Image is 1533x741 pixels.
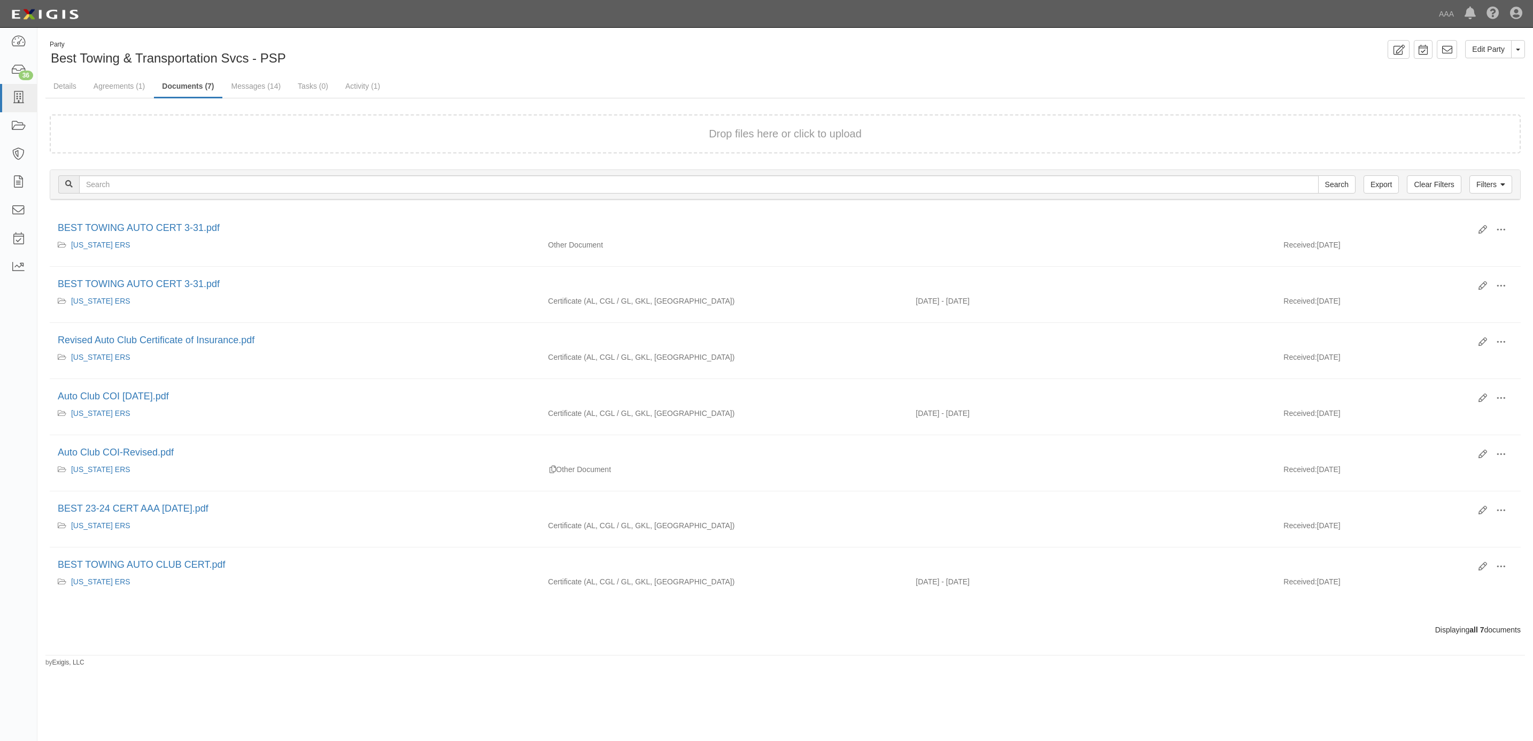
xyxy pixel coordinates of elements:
a: [US_STATE] ERS [71,409,130,418]
div: [DATE] [1275,408,1521,424]
div: [DATE] [1275,240,1521,256]
p: Received: [1283,464,1317,475]
div: Effective 04/01/2025 - Expiration 04/01/2026 [908,296,1275,306]
small: by [45,658,84,667]
a: [US_STATE] ERS [71,577,130,586]
a: BEST 23-24 CERT AAA [DATE].pdf [58,503,208,514]
div: Duplicate [549,464,556,475]
div: BEST TOWING AUTO CLUB CERT.pdf [58,558,1470,572]
div: California ERS [58,296,532,306]
div: California ERS [58,520,532,531]
a: [US_STATE] ERS [71,241,130,249]
div: Auto Liability Commercial General Liability / Garage Liability Garage Keepers Liability On-Hook [540,576,908,587]
input: Search [79,175,1319,194]
div: Displaying documents [42,624,1529,635]
div: Auto Club COI 4-1-24.pdf [58,390,1470,404]
p: Received: [1283,520,1317,531]
div: California ERS [58,408,532,419]
a: Export [1364,175,1399,194]
div: Auto Liability Commercial General Liability / Garage Liability Garage Keepers Liability On-Hook [540,408,908,419]
div: Auto Club COI-Revised.pdf [58,446,1470,460]
div: Party [50,40,286,49]
a: Edit Party [1465,40,1512,58]
div: California ERS [58,576,532,587]
p: Received: [1283,408,1317,419]
div: BEST TOWING AUTO CERT 3-31.pdf [58,221,1470,235]
i: Help Center - Complianz [1486,7,1499,20]
div: Effective 04/01/2022 - Expiration 04/01/2023 [908,576,1275,587]
a: Clear Filters [1407,175,1461,194]
a: Documents (7) [154,75,222,98]
a: Messages (14) [223,75,289,97]
p: Received: [1283,352,1317,362]
a: Revised Auto Club Certificate of Insurance.pdf [58,335,254,345]
div: [DATE] [1275,520,1521,536]
p: Received: [1283,296,1317,306]
div: BEST 23-24 CERT AAA 4-3-23.pdf [58,502,1470,516]
a: Details [45,75,84,97]
div: Effective - Expiration [908,240,1275,240]
a: BEST TOWING AUTO CLUB CERT.pdf [58,559,225,570]
div: [DATE] [1275,576,1521,592]
div: Other Document [540,464,908,475]
div: BEST TOWING AUTO CERT 3-31.pdf [58,277,1470,291]
span: Best Towing & Transportation Svcs - PSP [51,51,286,65]
a: Activity (1) [337,75,388,97]
div: 36 [19,71,33,80]
a: BEST TOWING AUTO CERT 3-31.pdf [58,222,220,233]
a: Tasks (0) [290,75,336,97]
div: [DATE] [1275,352,1521,368]
a: Filters [1469,175,1512,194]
div: Effective - Expiration [908,520,1275,521]
div: California ERS [58,240,532,250]
b: all 7 [1469,626,1484,634]
a: Exigis, LLC [52,659,84,666]
p: Received: [1283,576,1317,587]
img: logo-5460c22ac91f19d4615b14bd174203de0afe785f0fc80cf4dbbc73dc1793850b.png [8,5,82,24]
a: [US_STATE] ERS [71,353,130,361]
a: [US_STATE] ERS [71,297,130,305]
div: [DATE] [1275,464,1521,480]
a: Auto Club COI [DATE].pdf [58,391,169,402]
div: Auto Liability Commercial General Liability / Garage Liability Garage Keepers Liability On-Hook [540,296,908,306]
a: BEST TOWING AUTO CERT 3-31.pdf [58,279,220,289]
div: Effective 04/01/2024 - Expiration 04/01/2025 [908,408,1275,419]
a: Agreements (1) [86,75,153,97]
p: Received: [1283,240,1317,250]
a: AAA [1434,3,1459,25]
input: Search [1318,175,1356,194]
div: [DATE] [1275,296,1521,312]
div: Best Towing & Transportation Svcs - PSP [45,40,777,67]
div: California ERS [58,352,532,362]
div: Other Document [540,240,908,250]
a: [US_STATE] ERS [71,521,130,530]
div: Auto Liability Commercial General Liability / Garage Liability Garage Keepers Liability On-Hook [540,352,908,362]
a: [US_STATE] ERS [71,465,130,474]
a: Auto Club COI-Revised.pdf [58,447,174,458]
div: California ERS [58,464,532,475]
div: Auto Liability Commercial General Liability / Garage Liability Garage Keepers Liability On-Hook [540,520,908,531]
button: Drop files here or click to upload [709,126,862,142]
div: Revised Auto Club Certificate of Insurance.pdf [58,334,1470,348]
